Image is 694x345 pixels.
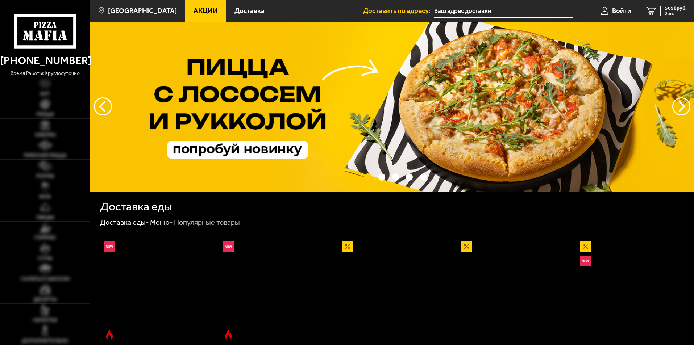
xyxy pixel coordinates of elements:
[100,237,208,343] a: НовинкаОстрое блюдоРимская с креветками
[338,237,446,343] a: АкционныйАль-Шам 25 см (тонкое тесто)
[576,237,684,343] a: АкционныйНовинкаВсё включено
[36,215,54,220] span: Обеды
[104,329,115,340] img: Острое блюдо
[150,218,173,227] a: Меню-
[364,173,371,180] button: точки переключения
[94,97,112,115] button: следующий
[35,132,55,138] span: Наборы
[104,241,115,252] img: Новинка
[420,173,427,180] button: точки переключения
[36,112,54,117] span: Пицца
[38,256,52,261] span: Супы
[33,297,57,302] span: Десерты
[174,218,240,227] div: Популярные товары
[612,7,631,14] span: Войти
[100,201,172,213] h1: Доставка еды
[24,153,66,158] span: Римская пицца
[234,7,265,14] span: Доставка
[22,338,68,344] span: Дополнительно
[461,241,472,252] img: Акционный
[108,7,177,14] span: [GEOGRAPHIC_DATA]
[580,241,591,252] img: Акционный
[672,97,690,115] button: предыдущий
[665,12,687,16] span: 2 шт.
[40,92,50,97] span: Хит
[34,235,56,240] span: Горячее
[580,256,591,266] img: Новинка
[39,194,51,199] span: WOK
[194,7,218,14] span: Акции
[406,173,413,180] button: точки переключения
[100,218,149,227] a: Доставка еды-
[378,173,385,180] button: точки переключения
[457,237,565,343] a: АкционныйПепперони 25 см (толстое с сыром)
[223,329,234,340] img: Острое блюдо
[219,237,327,343] a: НовинкаОстрое блюдоРимская с мясным ассорти
[363,7,434,14] span: Доставить по адресу:
[392,173,399,180] button: точки переключения
[665,6,687,11] span: 5098 руб.
[33,318,57,323] span: Напитки
[36,174,54,179] span: Роллы
[21,277,70,282] span: Салаты и закуски
[434,4,573,18] input: Ваш адрес доставки
[223,241,234,252] img: Новинка
[342,241,353,252] img: Акционный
